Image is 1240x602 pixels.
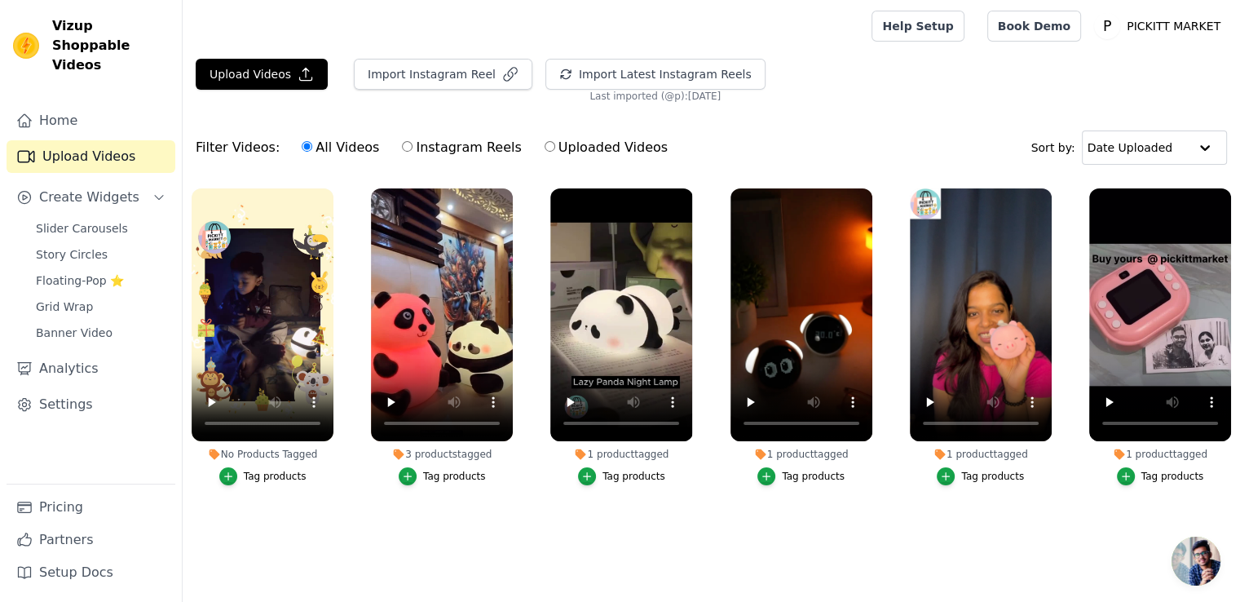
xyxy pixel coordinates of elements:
[550,448,692,461] div: 1 product tagged
[401,137,522,158] label: Instagram Reels
[910,448,1052,461] div: 1 product tagged
[1031,131,1228,165] div: Sort by:
[1172,537,1220,586] a: Open chat
[7,104,175,137] a: Home
[196,129,677,166] div: Filter Videos:
[423,470,486,483] div: Tag products
[1103,18,1111,34] text: P
[354,59,532,90] button: Import Instagram Reel
[7,181,175,214] button: Create Widgets
[545,141,555,152] input: Uploaded Videos
[872,11,964,42] a: Help Setup
[26,269,175,292] a: Floating-Pop ⭐
[1120,11,1227,41] p: PICKITT MARKET
[7,140,175,173] a: Upload Videos
[961,470,1024,483] div: Tag products
[544,137,669,158] label: Uploaded Videos
[39,188,139,207] span: Create Widgets
[219,467,307,485] button: Tag products
[589,90,721,103] span: Last imported (@ p ): [DATE]
[545,59,766,90] button: Import Latest Instagram Reels
[36,325,113,341] span: Banner Video
[578,467,665,485] button: Tag products
[26,295,175,318] a: Grid Wrap
[26,217,175,240] a: Slider Carousels
[399,467,486,485] button: Tag products
[7,352,175,385] a: Analytics
[757,467,845,485] button: Tag products
[302,141,312,152] input: All Videos
[730,448,872,461] div: 1 product tagged
[196,59,328,90] button: Upload Videos
[937,467,1024,485] button: Tag products
[36,220,128,237] span: Slider Carousels
[7,388,175,421] a: Settings
[7,491,175,524] a: Pricing
[7,524,175,556] a: Partners
[52,16,169,75] span: Vizup Shoppable Videos
[192,448,333,461] div: No Products Tagged
[1094,11,1227,41] button: P PICKITT MARKET
[26,321,175,344] a: Banner Video
[7,556,175,589] a: Setup Docs
[782,470,845,483] div: Tag products
[36,246,108,263] span: Story Circles
[13,33,39,59] img: Vizup
[301,137,380,158] label: All Videos
[36,272,124,289] span: Floating-Pop ⭐
[36,299,93,315] span: Grid Wrap
[1117,467,1204,485] button: Tag products
[402,141,413,152] input: Instagram Reels
[244,470,307,483] div: Tag products
[987,11,1081,42] a: Book Demo
[602,470,665,483] div: Tag products
[1089,448,1231,461] div: 1 product tagged
[1141,470,1204,483] div: Tag products
[371,448,513,461] div: 3 products tagged
[26,243,175,266] a: Story Circles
